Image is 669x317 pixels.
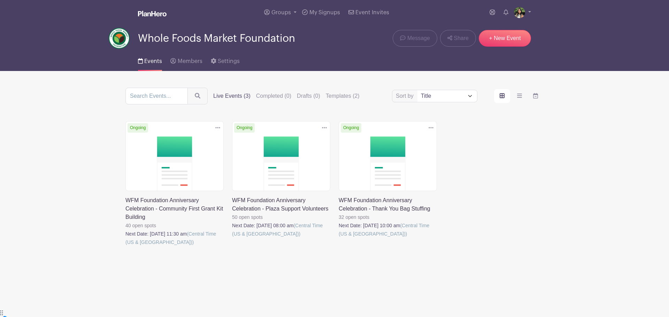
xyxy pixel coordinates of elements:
[355,10,389,15] span: Event Invites
[440,30,476,47] a: Share
[256,92,291,100] label: Completed (0)
[138,33,295,44] span: Whole Foods Market Foundation
[514,7,525,18] img: mireya.jpg
[297,92,320,100] label: Drafts (0)
[170,49,202,71] a: Members
[271,10,291,15] span: Groups
[396,92,416,100] label: Sort by
[407,34,430,42] span: Message
[454,34,469,42] span: Share
[138,49,162,71] a: Events
[125,88,188,104] input: Search Events...
[326,92,360,100] label: Templates (2)
[393,30,437,47] a: Message
[218,58,240,64] span: Settings
[178,58,202,64] span: Members
[138,11,167,16] img: logo_white-6c42ec7e38ccf1d336a20a19083b03d10ae64f83f12c07503d8b9e83406b4c7d.svg
[144,58,162,64] span: Events
[211,49,240,71] a: Settings
[213,92,251,100] label: Live Events (3)
[309,10,340,15] span: My Signups
[494,89,544,103] div: order and view
[479,30,531,47] a: + New Event
[213,92,360,100] div: filters
[109,28,130,49] img: wfmf_primary_badge_4c.png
